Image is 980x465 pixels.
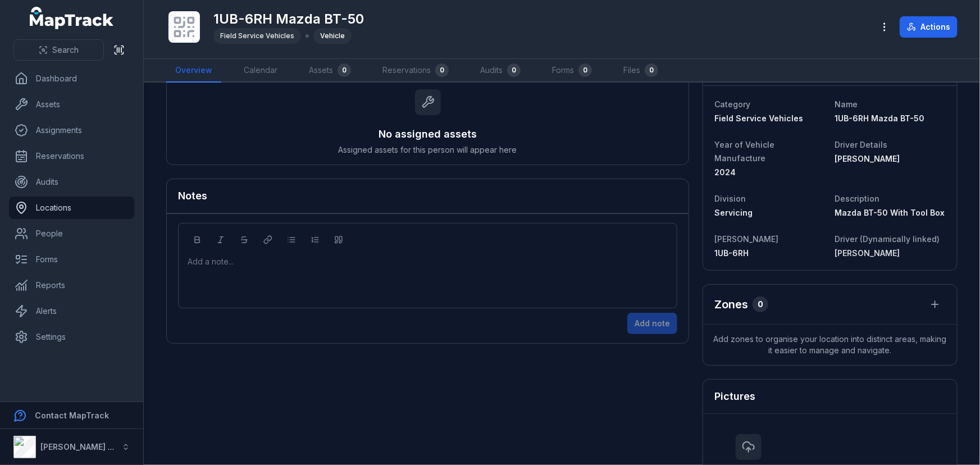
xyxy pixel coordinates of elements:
a: Forms0 [543,59,601,83]
a: Files0 [614,59,667,83]
span: 1UB-6RH [714,248,749,258]
h3: Pictures [714,389,755,404]
span: Add zones to organise your location into distinct areas, making it easier to manage and navigate. [703,325,957,365]
div: Vehicle [313,28,352,44]
div: 0 [645,63,658,77]
a: People [9,222,134,245]
a: Calendar [235,59,286,83]
span: Description [835,194,879,203]
button: Actions [900,16,958,38]
span: Search [52,44,79,56]
span: 2024 [714,167,736,177]
h3: Notes [178,188,207,204]
span: Field Service Vehicles [714,113,803,123]
div: 0 [507,63,521,77]
div: 0 [435,63,449,77]
a: Reports [9,274,134,297]
a: [PERSON_NAME] [835,248,946,259]
h2: Zones [714,297,748,312]
a: Reservations [9,145,134,167]
span: Year of Vehicle Manufacture [714,140,774,163]
div: 0 [753,297,768,312]
a: Alerts [9,300,134,322]
strong: [PERSON_NAME] Air [40,442,118,452]
button: Search [13,39,104,61]
a: Assets0 [300,59,360,83]
a: MapTrack [30,7,114,29]
span: Name [835,99,858,109]
a: Audits [9,171,134,193]
span: Driver Details [835,140,887,149]
strong: Contact MapTrack [35,411,109,420]
a: Overview [166,59,221,83]
div: 0 [578,63,592,77]
span: Mazda BT-50 With Tool Box [835,208,945,217]
span: Assigned assets for this person will appear here [339,144,517,156]
span: [PERSON_NAME] [835,154,900,163]
span: Servicing [714,208,753,217]
a: Forms [9,248,134,271]
span: Driver (Dynamically linked) [835,234,940,244]
h3: No assigned assets [379,126,477,142]
h1: 1UB-6RH Mazda BT-50 [213,10,364,28]
a: Reservations0 [373,59,458,83]
span: Category [714,99,750,109]
a: Audits0 [471,59,530,83]
a: Assignments [9,119,134,142]
span: 1UB-6RH Mazda BT-50 [835,113,924,123]
span: Field Service Vehicles [220,31,294,40]
a: Settings [9,326,134,348]
a: Assets [9,93,134,116]
a: Dashboard [9,67,134,90]
span: Division [714,194,746,203]
div: 0 [338,63,351,77]
span: [PERSON_NAME] [714,234,778,244]
a: Locations [9,197,134,219]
